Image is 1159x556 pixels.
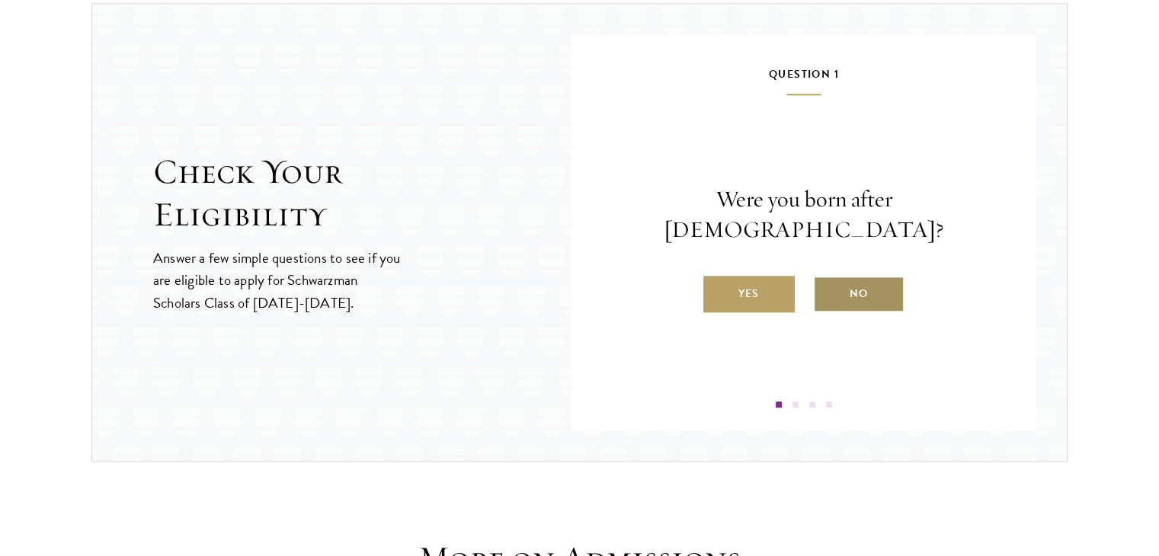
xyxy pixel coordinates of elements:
label: No [813,276,904,312]
p: Were you born after [DEMOGRAPHIC_DATA]? [617,184,991,245]
p: Answer a few simple questions to see if you are eligible to apply for Schwarzman Scholars Class o... [153,247,402,313]
h2: Check Your Eligibility [153,151,571,236]
h5: Question 1 [617,65,991,95]
label: Yes [703,276,795,312]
